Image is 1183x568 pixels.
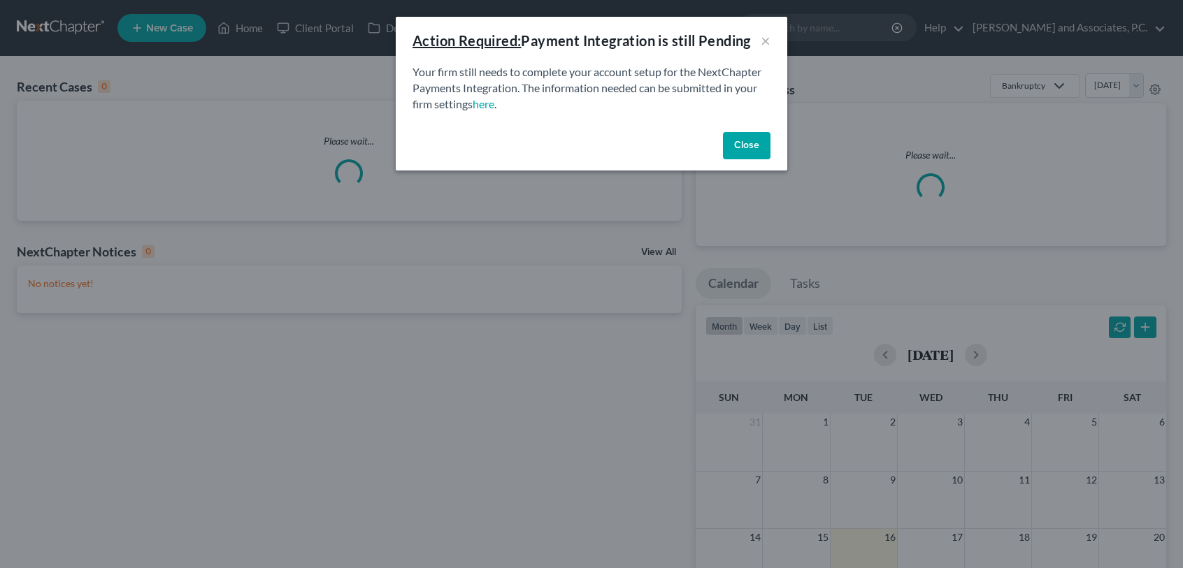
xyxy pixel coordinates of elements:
[413,31,751,50] div: Payment Integration is still Pending
[723,132,770,160] button: Close
[413,32,521,49] u: Action Required:
[413,64,770,112] p: Your firm still needs to complete your account setup for the NextChapter Payments Integration. Th...
[473,97,494,110] a: here
[761,32,770,49] button: ×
